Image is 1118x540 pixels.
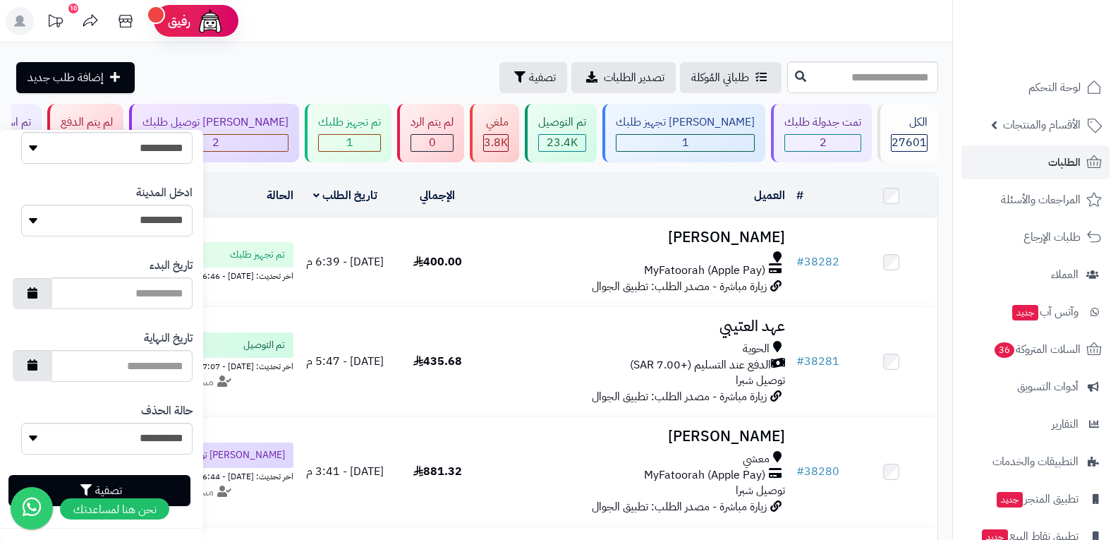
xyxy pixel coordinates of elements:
[467,104,522,162] a: ملغي 3.8K
[28,69,104,86] span: إضافة طلب جديد
[394,104,467,162] a: لم يتم الرد 0
[571,62,676,93] a: تصدير الطلبات
[796,353,804,370] span: #
[429,134,436,151] span: 0
[306,353,384,370] span: [DATE] - 5:47 م
[196,7,224,35] img: ai-face.png
[413,463,462,480] span: 881.32
[141,403,193,419] label: حالة الحذف
[490,229,786,246] h3: [PERSON_NAME]
[490,318,786,335] h3: عهد العتيبي
[891,114,928,131] div: الكل
[144,330,193,347] label: تاريخ النهاية
[995,489,1078,509] span: تطبيق المتجر
[158,448,285,462] span: [PERSON_NAME] توصيل طلبك
[961,332,1110,366] a: السلات المتروكة36
[961,407,1110,441] a: التقارير
[136,185,193,201] label: ادخل المدينة
[1003,115,1081,135] span: الأقسام والمنتجات
[644,263,765,279] span: MyFatoorah (Apple Pay)
[616,114,755,131] div: [PERSON_NAME] تجهيز طلبك
[785,135,861,151] div: 2
[150,258,193,274] label: تاريخ البدء
[318,114,381,131] div: تم تجهيز طلبك
[1001,190,1081,210] span: المراجعات والأسئلة
[961,445,1110,479] a: التطبيقات والخدمات
[754,187,785,204] a: العميل
[892,134,927,151] span: 27601
[142,114,288,131] div: [PERSON_NAME] توصيل طلبك
[961,220,1110,254] a: طلبات الإرجاع
[44,104,126,162] a: لم يتم الدفع 373
[306,253,384,270] span: [DATE] - 6:39 م
[600,104,768,162] a: [PERSON_NAME] تجهيز طلبك 1
[8,475,190,506] button: تصفية
[61,114,113,131] div: لم يتم الدفع
[768,104,875,162] a: تمت جدولة طلبك 2
[68,4,78,13] div: 10
[736,482,785,499] span: توصيل شبرا
[539,135,585,151] div: 23389
[1028,78,1081,97] span: لوحة التحكم
[484,135,508,151] div: 3833
[680,62,782,93] a: طلباتي المُوكلة
[483,114,509,131] div: ملغي
[796,353,839,370] a: #38281
[243,338,285,352] span: تم التوصيل
[1052,414,1078,434] span: التقارير
[796,253,839,270] a: #38282
[313,187,377,204] a: تاريخ الطلب
[592,388,767,405] span: زيارة مباشرة - مصدر الطلب: تطبيق الجوال
[306,463,384,480] span: [DATE] - 3:41 م
[630,357,771,373] span: الدفع عند التسليم (+7.00 SAR)
[961,71,1110,104] a: لوحة التحكم
[538,114,586,131] div: تم التوصيل
[784,114,861,131] div: تمت جدولة طلبك
[592,278,767,295] span: زيارة مباشرة - مصدر الطلب: تطبيق الجوال
[490,428,786,445] h3: [PERSON_NAME]
[875,104,941,162] a: الكل27601
[413,253,462,270] span: 400.00
[743,341,770,357] span: الحوية
[1051,265,1078,284] span: العملاء
[522,104,600,162] a: تم التوصيل 23.4K
[1011,302,1078,322] span: وآتس آب
[616,135,754,151] div: 1
[961,482,1110,516] a: تطبيق المتجرجديد
[796,463,839,480] a: #38280
[820,134,827,151] span: 2
[267,187,293,204] a: الحالة
[143,135,288,151] div: 2
[411,135,453,151] div: 0
[961,183,1110,217] a: المراجعات والأسئلة
[411,114,454,131] div: لم يتم الرد
[1048,152,1081,172] span: الطلبات
[743,451,770,467] span: معشي
[529,69,556,86] span: تصفية
[995,342,1014,358] span: 36
[126,104,302,162] a: [PERSON_NAME] توصيل طلبك 2
[961,295,1110,329] a: وآتس آبجديد
[319,135,380,151] div: 1
[212,134,219,151] span: 2
[961,370,1110,404] a: أدوات التسويق
[682,134,689,151] span: 1
[644,467,765,484] span: MyFatoorah (Apple Pay)
[547,134,578,151] span: 23.4K
[992,452,1078,472] span: التطبيقات والخدمات
[168,13,190,30] span: رفيق
[691,69,749,86] span: طلباتي المُوكلة
[961,145,1110,179] a: الطلبات
[993,340,1081,359] span: السلات المتروكة
[961,258,1110,292] a: العملاء
[736,372,785,389] span: توصيل شبرا
[420,187,455,204] a: الإجمالي
[1023,227,1081,247] span: طلبات الإرجاع
[230,248,285,262] span: تم تجهيز طلبك
[997,492,1023,508] span: جديد
[592,498,767,515] span: زيارة مباشرة - مصدر الطلب: تطبيق الجوال
[346,134,353,151] span: 1
[37,7,73,39] a: تحديثات المنصة
[484,134,508,151] span: 3.8K
[796,253,804,270] span: #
